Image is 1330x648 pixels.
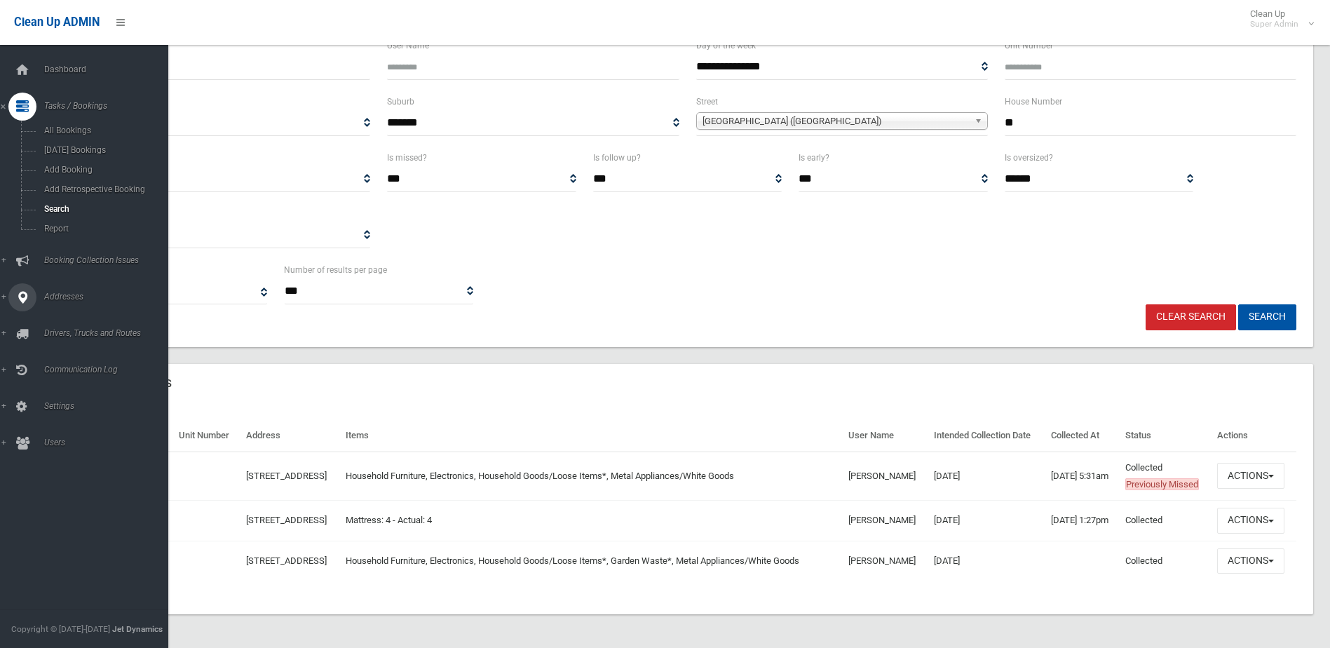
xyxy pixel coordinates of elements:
td: [DATE] 5:31am [1045,452,1120,501]
span: Add Retrospective Booking [40,184,167,194]
span: Booking Collection Issues [40,255,179,265]
td: Mattress: 4 - Actual: 4 [340,500,843,541]
label: Is follow up? [593,150,641,166]
button: Actions [1217,548,1284,574]
span: Drivers, Trucks and Routes [40,328,179,338]
span: Communication Log [40,365,179,374]
span: Search [40,204,167,214]
span: All Bookings [40,126,167,135]
span: Add Booking [40,165,167,175]
td: Collected [1120,500,1212,541]
th: User Name [843,420,928,452]
th: Status [1120,420,1212,452]
th: Collected At [1045,420,1120,452]
span: Copyright © [DATE]-[DATE] [11,624,110,634]
th: Items [340,420,843,452]
span: Addresses [40,292,179,302]
td: Household Furniture, Electronics, Household Goods/Loose Items*, Metal Appliances/White Goods [340,452,843,501]
label: Suburb [387,94,414,109]
th: Intended Collection Date [928,420,1045,452]
button: Actions [1217,508,1284,534]
span: Tasks / Bookings [40,101,179,111]
a: [STREET_ADDRESS] [246,471,327,481]
label: Is missed? [387,150,427,166]
span: Clean Up ADMIN [14,15,100,29]
button: Search [1238,304,1296,330]
td: [PERSON_NAME] [843,452,928,501]
label: Unit Number [1005,38,1053,53]
a: [STREET_ADDRESS] [246,555,327,566]
span: Previously Missed [1125,478,1199,490]
td: [DATE] [928,541,1045,581]
td: [DATE] [928,452,1045,501]
td: [DATE] 1:27pm [1045,500,1120,541]
label: Number of results per page [284,262,387,278]
button: Actions [1217,463,1284,489]
th: Actions [1212,420,1296,452]
label: Is early? [799,150,829,166]
span: Report [40,224,167,234]
small: Super Admin [1250,19,1298,29]
td: [PERSON_NAME] [843,500,928,541]
td: [PERSON_NAME] [843,541,928,581]
span: Clean Up [1243,8,1312,29]
th: Unit Number [173,420,240,452]
label: User Name [387,38,429,53]
th: Address [240,420,340,452]
label: Street [696,94,718,109]
td: Collected [1120,541,1212,581]
a: Clear Search [1146,304,1236,330]
span: Settings [40,401,179,411]
span: [GEOGRAPHIC_DATA] ([GEOGRAPHIC_DATA]) [703,113,969,130]
span: Users [40,438,179,447]
strong: Jet Dynamics [112,624,163,634]
span: Dashboard [40,65,179,74]
label: House Number [1005,94,1062,109]
a: [STREET_ADDRESS] [246,515,327,525]
td: [DATE] [928,500,1045,541]
label: Is oversized? [1005,150,1053,166]
td: Collected [1120,452,1212,501]
td: Household Furniture, Electronics, Household Goods/Loose Items*, Garden Waste*, Metal Appliances/W... [340,541,843,581]
span: [DATE] Bookings [40,145,167,155]
label: Day of the week [696,38,756,53]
